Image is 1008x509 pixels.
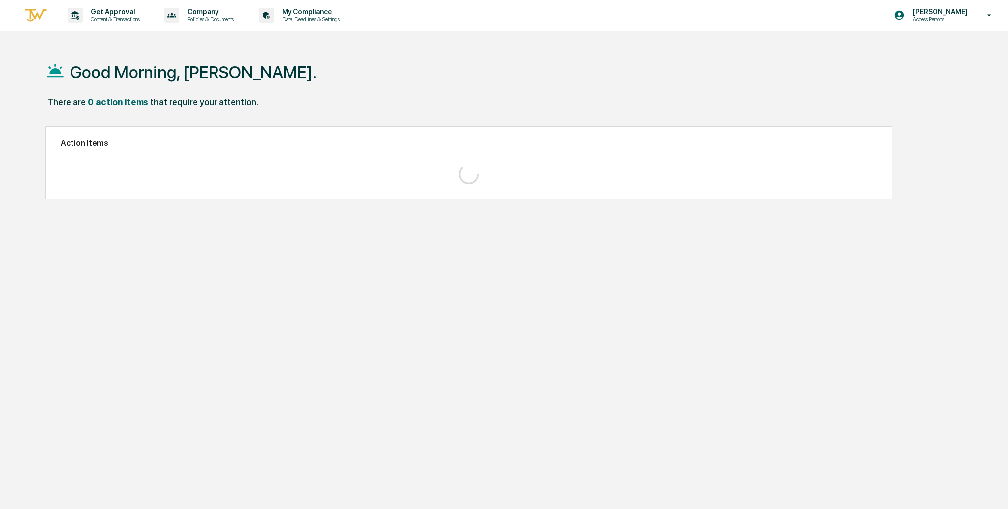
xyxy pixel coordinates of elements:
[88,97,148,107] div: 0 action items
[70,63,317,82] h1: Good Morning, [PERSON_NAME].
[274,8,345,16] p: My Compliance
[83,16,144,23] p: Content & Transactions
[47,97,86,107] div: There are
[179,8,239,16] p: Company
[905,8,973,16] p: [PERSON_NAME]
[83,8,144,16] p: Get Approval
[61,138,877,148] h2: Action Items
[150,97,258,107] div: that require your attention.
[179,16,239,23] p: Policies & Documents
[905,16,973,23] p: Access Persons
[24,7,48,24] img: logo
[274,16,345,23] p: Data, Deadlines & Settings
